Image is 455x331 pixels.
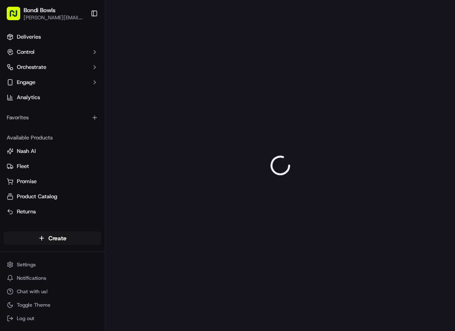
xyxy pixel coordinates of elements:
span: Engage [17,79,35,86]
div: Favorites [3,111,101,124]
button: Chat with us! [3,286,101,297]
button: [PERSON_NAME][EMAIL_ADDRESS][DOMAIN_NAME] [24,14,84,21]
a: Analytics [3,91,101,104]
button: Notifications [3,272,101,284]
button: Engage [3,76,101,89]
a: Nash AI [7,147,98,155]
span: Product Catalog [17,193,57,200]
button: Toggle Theme [3,299,101,311]
button: Settings [3,259,101,271]
button: Promise [3,175,101,188]
span: Returns [17,208,36,215]
span: Deliveries [17,33,41,41]
button: Fleet [3,160,101,173]
span: Chat with us! [17,288,48,295]
span: Promise [17,178,37,185]
a: Deliveries [3,30,101,44]
div: Available Products [3,131,101,144]
span: Analytics [17,94,40,101]
button: Control [3,45,101,59]
button: Returns [3,205,101,218]
button: Bondi Bowls[PERSON_NAME][EMAIL_ADDRESS][DOMAIN_NAME] [3,3,87,24]
a: Fleet [7,163,98,170]
span: Settings [17,261,36,268]
span: Log out [17,315,34,322]
button: Orchestrate [3,60,101,74]
span: Fleet [17,163,29,170]
span: Toggle Theme [17,302,51,308]
span: Notifications [17,275,46,281]
button: Product Catalog [3,190,101,203]
button: Bondi Bowls [24,6,56,14]
span: Create [48,234,67,242]
button: Log out [3,313,101,324]
a: Returns [7,208,98,215]
span: Control [17,48,35,56]
span: Orchestrate [17,63,46,71]
a: Product Catalog [7,193,98,200]
button: Nash AI [3,144,101,158]
a: Promise [7,178,98,185]
button: Create [3,231,101,245]
span: Nash AI [17,147,36,155]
